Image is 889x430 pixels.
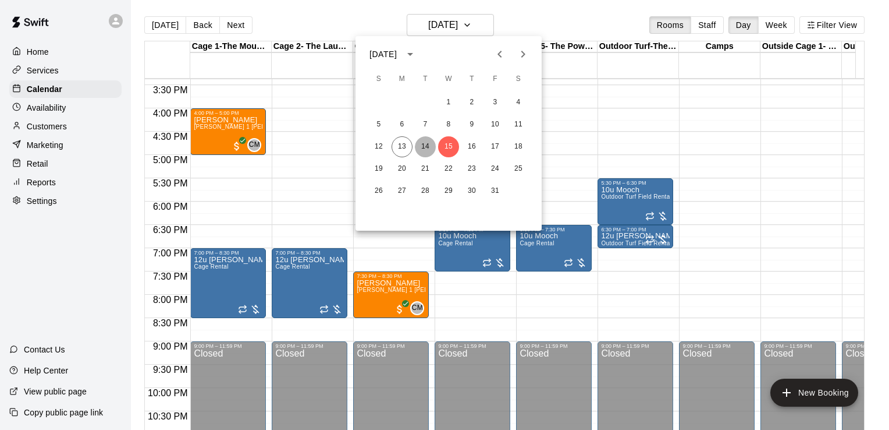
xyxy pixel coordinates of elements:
[369,48,397,61] div: [DATE]
[438,114,459,135] button: 8
[392,114,413,135] button: 6
[461,114,482,135] button: 9
[368,181,389,202] button: 26
[461,158,482,179] button: 23
[438,136,459,157] button: 15
[485,114,506,135] button: 10
[438,92,459,113] button: 1
[438,181,459,202] button: 29
[508,158,529,179] button: 25
[415,136,436,157] button: 14
[438,158,459,179] button: 22
[368,158,389,179] button: 19
[368,136,389,157] button: 12
[461,181,482,202] button: 30
[368,114,389,135] button: 5
[368,68,389,91] span: Sunday
[485,158,506,179] button: 24
[415,114,436,135] button: 7
[415,181,436,202] button: 28
[392,158,413,179] button: 20
[392,136,413,157] button: 13
[392,181,413,202] button: 27
[508,114,529,135] button: 11
[438,68,459,91] span: Wednesday
[461,92,482,113] button: 2
[485,181,506,202] button: 31
[485,136,506,157] button: 17
[485,92,506,113] button: 3
[415,68,436,91] span: Tuesday
[392,68,413,91] span: Monday
[400,44,420,64] button: calendar view is open, switch to year view
[461,136,482,157] button: 16
[415,158,436,179] button: 21
[488,43,511,66] button: Previous month
[461,68,482,91] span: Thursday
[511,43,535,66] button: Next month
[508,136,529,157] button: 18
[485,68,506,91] span: Friday
[508,92,529,113] button: 4
[508,68,529,91] span: Saturday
